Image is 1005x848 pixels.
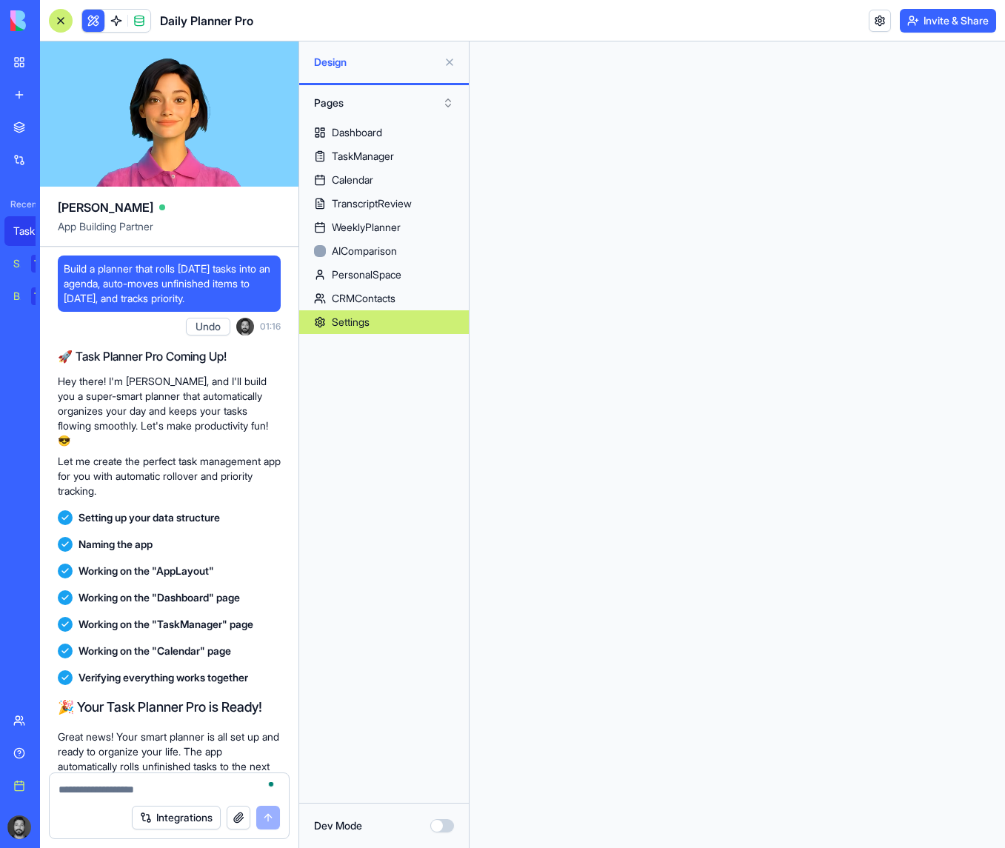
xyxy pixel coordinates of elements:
[186,318,230,335] button: Undo
[132,806,221,829] button: Integrations
[10,10,102,31] img: logo
[58,347,281,365] h2: 🚀 Task Planner Pro Coming Up!
[13,224,55,238] div: Task Planner Pro
[332,173,373,187] div: Calendar
[4,198,36,210] span: Recent
[58,374,281,448] p: Hey there! I'm [PERSON_NAME], and I'll build you a super-smart planner that automatically organiz...
[79,510,220,525] span: Setting up your data structure
[332,267,401,282] div: PersonalSpace
[260,321,281,333] span: 01:16
[314,818,362,833] label: Dev Mode
[332,149,394,164] div: TaskManager
[58,697,281,718] h1: 🎉 Your Task Planner Pro is Ready!
[79,670,248,685] span: Verifying everything works together
[299,121,469,144] a: Dashboard
[58,198,153,216] span: [PERSON_NAME]
[13,256,21,271] div: Social Media Content Generator
[59,782,280,797] textarea: To enrich screen reader interactions, please activate Accessibility in Grammarly extension settings
[299,263,469,287] a: PersonalSpace
[79,590,240,605] span: Working on the "Dashboard" page
[299,310,469,334] a: Settings
[236,318,254,335] img: ACg8ocLgOF4bjOymJxKawdIdklYA68NjYQoKYxjRny7HkDiFQmphKnKP_Q=s96-c
[299,239,469,263] a: AIComparison
[332,244,397,258] div: AIComparison
[299,144,469,168] a: TaskManager
[13,289,21,304] div: Blog Generation Pro
[332,125,382,140] div: Dashboard
[31,255,55,273] div: TRY
[332,196,412,211] div: TranscriptReview
[64,261,275,306] span: Build a planner that rolls [DATE] tasks into an agenda, auto-moves unfinished items to [DATE], an...
[332,315,370,330] div: Settings
[58,219,281,246] span: App Building Partner
[31,287,55,305] div: TRY
[307,91,461,115] button: Pages
[900,9,996,33] button: Invite & Share
[332,220,401,235] div: WeeklyPlanner
[160,12,253,30] h1: Daily Planner Pro
[58,730,281,804] p: Great news! Your smart planner is all set up and ready to organize your life. The app automatical...
[79,644,231,658] span: Working on the "Calendar" page
[4,249,64,278] a: Social Media Content GeneratorTRY
[299,287,469,310] a: CRMContacts
[79,537,153,552] span: Naming the app
[79,617,253,632] span: Working on the "TaskManager" page
[58,454,281,498] p: Let me create the perfect task management app for you with automatic rollover and priority tracking.
[470,41,1005,848] iframe: To enrich screen reader interactions, please activate Accessibility in Grammarly extension settings
[299,192,469,216] a: TranscriptReview
[4,281,64,311] a: Blog Generation ProTRY
[299,168,469,192] a: Calendar
[79,564,214,578] span: Working on the "AppLayout"
[332,291,395,306] div: CRMContacts
[4,216,64,246] a: Task Planner Pro
[7,815,31,839] img: ACg8ocLgOF4bjOymJxKawdIdklYA68NjYQoKYxjRny7HkDiFQmphKnKP_Q=s96-c
[314,55,438,70] span: Design
[299,216,469,239] a: WeeklyPlanner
